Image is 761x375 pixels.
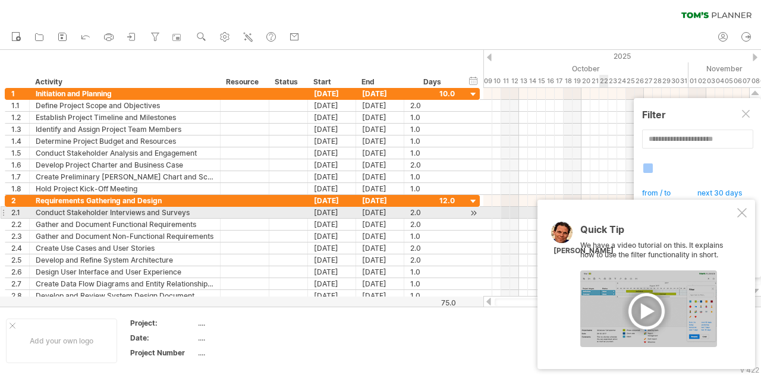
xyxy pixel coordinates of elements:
[130,318,196,328] div: Project:
[308,266,356,278] div: [DATE]
[356,135,404,147] div: [DATE]
[11,147,29,159] div: 1.5
[356,100,404,111] div: [DATE]
[635,75,644,87] div: Sunday, 26 October 2025
[640,188,679,200] span: from / to
[308,242,356,254] div: [DATE]
[36,242,214,254] div: Create Use Cases and User Stories
[410,254,455,266] div: 2.0
[410,183,455,194] div: 1.0
[356,159,404,171] div: [DATE]
[580,225,735,241] div: Quick Tip
[555,75,564,87] div: Friday, 17 October 2025
[308,112,356,123] div: [DATE]
[356,147,404,159] div: [DATE]
[130,348,196,358] div: Project Number
[410,278,455,289] div: 1.0
[11,207,29,218] div: 2.1
[644,75,653,87] div: Monday, 27 October 2025
[361,76,397,88] div: End
[492,75,501,87] div: Friday, 10 October 2025
[36,147,214,159] div: Conduct Stakeholder Analysis and Engagement
[275,76,301,88] div: Status
[36,112,214,123] div: Establish Project Timeline and Milestones
[356,183,404,194] div: [DATE]
[308,231,356,242] div: [DATE]
[410,290,455,301] div: 1.0
[11,231,29,242] div: 2.3
[11,266,29,278] div: 2.6
[410,100,455,111] div: 2.0
[697,75,706,87] div: Sunday, 2 November 2025
[501,75,510,87] div: Saturday, 11 October 2025
[671,75,680,87] div: Thursday, 30 October 2025
[662,75,671,87] div: Wednesday, 29 October 2025
[36,124,214,135] div: Identify and Assign Project Team Members
[410,124,455,135] div: 1.0
[11,290,29,301] div: 2.8
[11,159,29,171] div: 1.6
[308,195,356,206] div: [DATE]
[608,75,617,87] div: Thursday, 23 October 2025
[308,159,356,171] div: [DATE]
[688,75,697,87] div: Saturday, 1 November 2025
[308,88,356,99] div: [DATE]
[308,290,356,301] div: [DATE]
[356,254,404,266] div: [DATE]
[36,207,214,218] div: Conduct Stakeholder Interviews and Surveys
[410,266,455,278] div: 1.0
[483,75,492,87] div: Thursday, 9 October 2025
[715,75,724,87] div: Tuesday, 4 November 2025
[573,75,581,87] div: Sunday, 19 October 2025
[36,183,214,194] div: Hold Project Kick-Off Meeting
[308,207,356,218] div: [DATE]
[410,207,455,218] div: 2.0
[36,159,214,171] div: Develop Project Charter and Business Case
[36,135,214,147] div: Determine Project Budget and Resources
[410,147,455,159] div: 1.0
[198,333,298,343] div: ....
[11,100,29,111] div: 1.1
[356,88,404,99] div: [DATE]
[410,219,455,230] div: 2.0
[356,219,404,230] div: [DATE]
[356,195,404,206] div: [DATE]
[11,254,29,266] div: 2.5
[528,75,537,87] div: Tuesday, 14 October 2025
[724,75,733,87] div: Wednesday, 5 November 2025
[706,75,715,87] div: Monday, 3 November 2025
[36,290,214,301] div: Develop and Review System Design Document
[740,365,759,374] div: v 422
[308,278,356,289] div: [DATE]
[308,124,356,135] div: [DATE]
[36,254,214,266] div: Develop and Refine System Architecture
[313,76,349,88] div: Start
[356,266,404,278] div: [DATE]
[36,231,214,242] div: Gather and Document Non-Functional Requirements
[11,112,29,123] div: 1.2
[11,195,29,206] div: 2
[198,348,298,358] div: ....
[130,333,196,343] div: Date:
[733,75,742,87] div: Thursday, 6 November 2025
[308,254,356,266] div: [DATE]
[36,171,214,182] div: Create Preliminary [PERSON_NAME] Chart and Schedule
[356,124,404,135] div: [DATE]
[410,231,455,242] div: 1.0
[308,219,356,230] div: [DATE]
[410,171,455,182] div: 1.0
[11,219,29,230] div: 2.2
[751,75,760,87] div: Saturday, 8 November 2025
[410,242,455,254] div: 2.0
[11,242,29,254] div: 2.4
[410,112,455,123] div: 1.0
[581,75,590,87] div: Monday, 20 October 2025
[308,135,356,147] div: [DATE]
[36,219,214,230] div: Gather and Document Functional Requirements
[626,75,635,87] div: Saturday, 25 October 2025
[356,112,404,123] div: [DATE]
[11,88,29,99] div: 1
[35,76,213,88] div: Activity
[11,124,29,135] div: 1.3
[617,75,626,87] div: Friday, 24 October 2025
